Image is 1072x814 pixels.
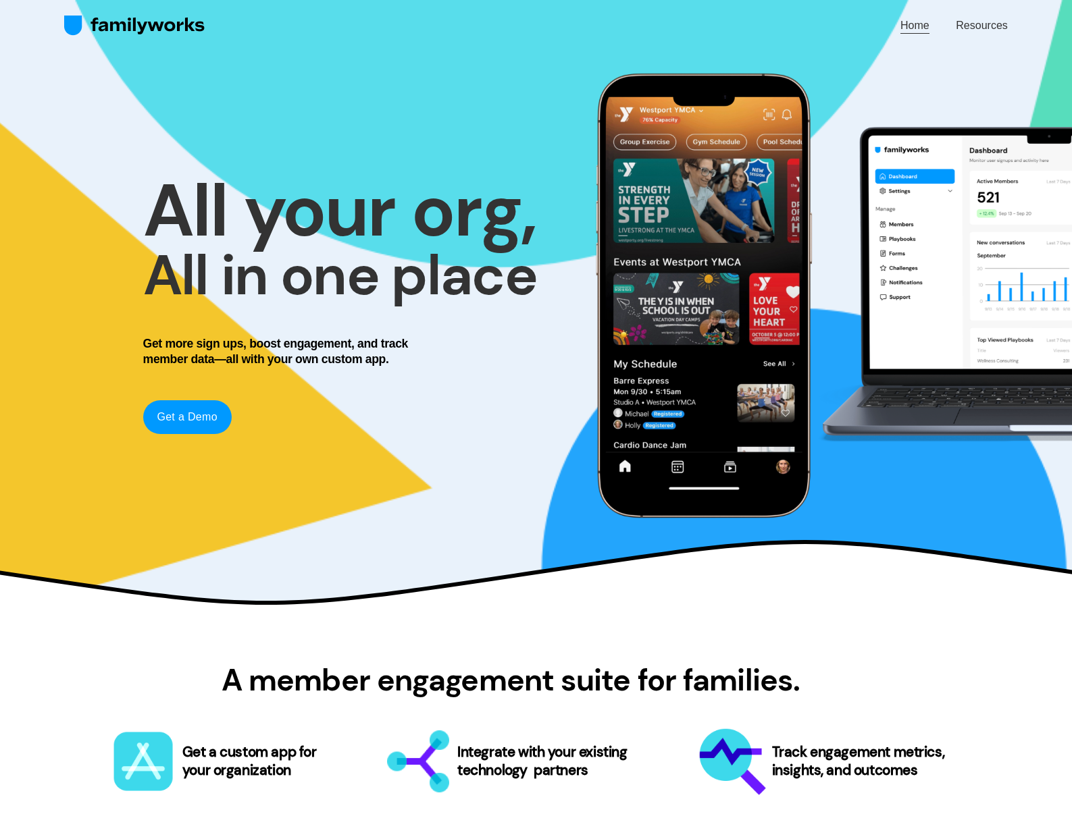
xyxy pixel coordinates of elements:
[182,743,340,779] h3: Get a custom app for your organization
[143,238,537,312] strong: All in one place
[772,743,969,779] h3: Track engagement metrics, insights, and outcomes
[64,15,205,36] img: FamilyWorks
[143,163,536,258] strong: All your org,
[222,661,800,700] strong: A member engagement suite for families.
[900,17,929,35] a: Home
[143,336,418,367] h4: Get more sign ups, boost engagement, and track member data—all with your own custom app.
[143,400,232,434] a: Get a Demo
[956,17,1007,35] a: Resources
[457,743,654,779] h3: Integrate with your existing technology partners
